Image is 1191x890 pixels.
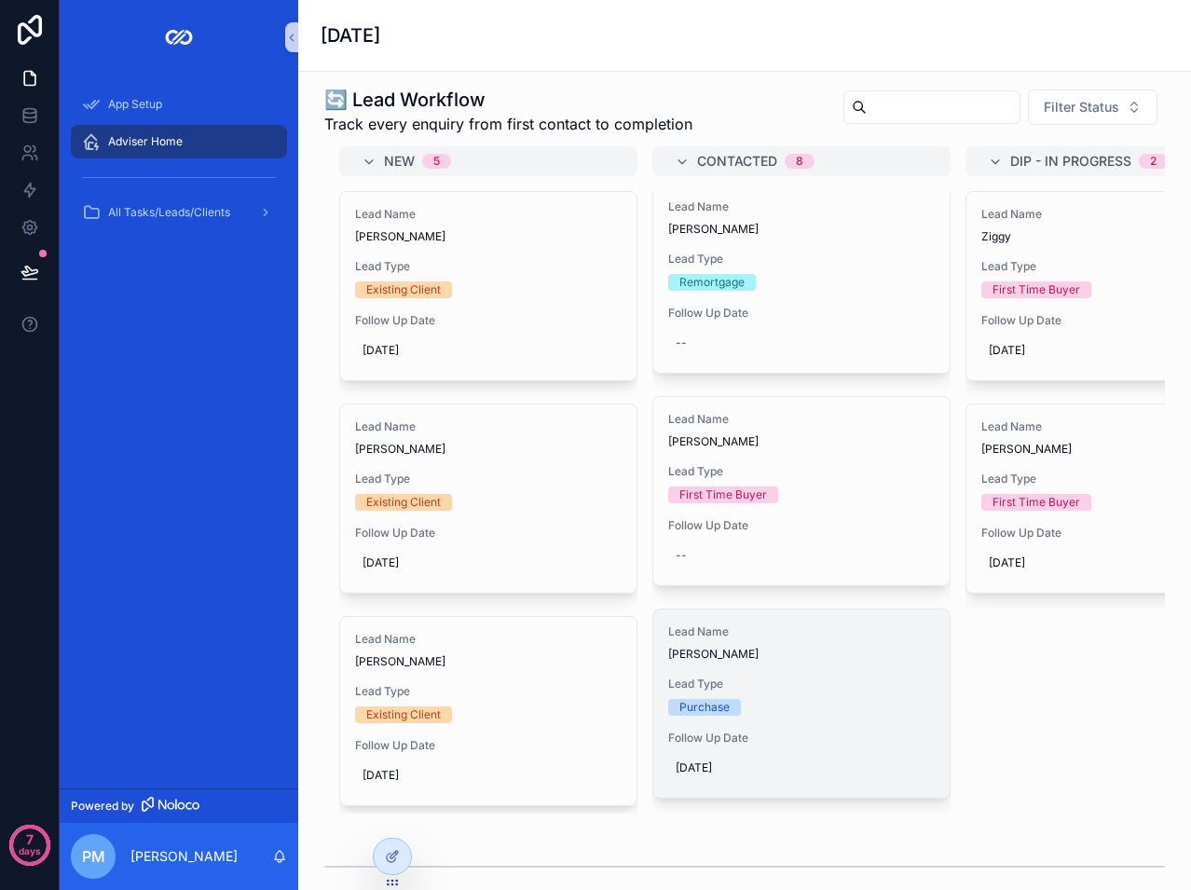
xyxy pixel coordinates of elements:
[355,207,622,222] span: Lead Name
[668,252,935,267] span: Lead Type
[668,434,935,449] span: [PERSON_NAME]
[384,152,415,171] span: New
[108,134,183,149] span: Adviser Home
[355,259,622,274] span: Lead Type
[71,125,287,158] a: Adviser Home
[668,518,935,533] span: Follow Up Date
[60,75,298,253] div: scrollable content
[324,113,692,135] span: Track every enquiry from first contact to completion
[82,845,105,868] span: PM
[668,199,935,214] span: Lead Name
[363,343,614,358] span: [DATE]
[339,404,637,594] a: Lead Name[PERSON_NAME]Lead TypeExisting ClientFollow Up Date[DATE]
[796,154,803,169] div: 8
[355,442,622,457] span: [PERSON_NAME]
[668,464,935,479] span: Lead Type
[71,196,287,229] a: All Tasks/Leads/Clients
[1044,98,1119,116] span: Filter Status
[355,229,622,244] span: [PERSON_NAME]
[339,616,637,806] a: Lead Name[PERSON_NAME]Lead TypeExisting ClientFollow Up Date[DATE]
[355,526,622,541] span: Follow Up Date
[321,22,380,48] h1: [DATE]
[366,494,441,511] div: Existing Client
[676,335,687,350] div: --
[652,396,951,586] a: Lead Name[PERSON_NAME]Lead TypeFirst Time BuyerFollow Up Date--
[433,154,440,169] div: 5
[355,632,622,647] span: Lead Name
[355,654,622,669] span: [PERSON_NAME]
[339,191,637,381] a: Lead Name[PERSON_NAME]Lead TypeExisting ClientFollow Up Date[DATE]
[1150,154,1157,169] div: 2
[26,830,34,849] p: 7
[679,486,767,503] div: First Time Buyer
[992,494,1080,511] div: First Time Buyer
[668,412,935,427] span: Lead Name
[355,313,622,328] span: Follow Up Date
[108,97,162,112] span: App Setup
[652,184,951,374] a: Lead Name[PERSON_NAME]Lead TypeRemortgageFollow Up Date--
[1010,152,1131,171] span: DIP - In Progress
[697,152,777,171] span: Contacted
[668,647,935,662] span: [PERSON_NAME]
[355,684,622,699] span: Lead Type
[676,548,687,563] div: --
[355,419,622,434] span: Lead Name
[355,738,622,753] span: Follow Up Date
[366,706,441,723] div: Existing Client
[652,609,951,799] a: Lead Name[PERSON_NAME]Lead TypePurchaseFollow Up Date[DATE]
[355,472,622,486] span: Lead Type
[324,87,692,113] h1: 🔄 Lead Workflow
[366,281,441,298] div: Existing Client
[668,222,935,237] span: [PERSON_NAME]
[668,306,935,321] span: Follow Up Date
[164,22,194,52] img: App logo
[668,624,935,639] span: Lead Name
[992,281,1080,298] div: First Time Buyer
[679,699,730,716] div: Purchase
[668,677,935,691] span: Lead Type
[363,555,614,570] span: [DATE]
[60,788,298,823] a: Powered by
[71,799,134,814] span: Powered by
[679,274,745,291] div: Remortgage
[130,847,238,866] p: [PERSON_NAME]
[668,731,935,746] span: Follow Up Date
[363,768,614,783] span: [DATE]
[19,838,41,864] p: days
[108,205,230,220] span: All Tasks/Leads/Clients
[1028,89,1157,125] button: Select Button
[71,88,287,121] a: App Setup
[676,760,927,775] span: [DATE]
